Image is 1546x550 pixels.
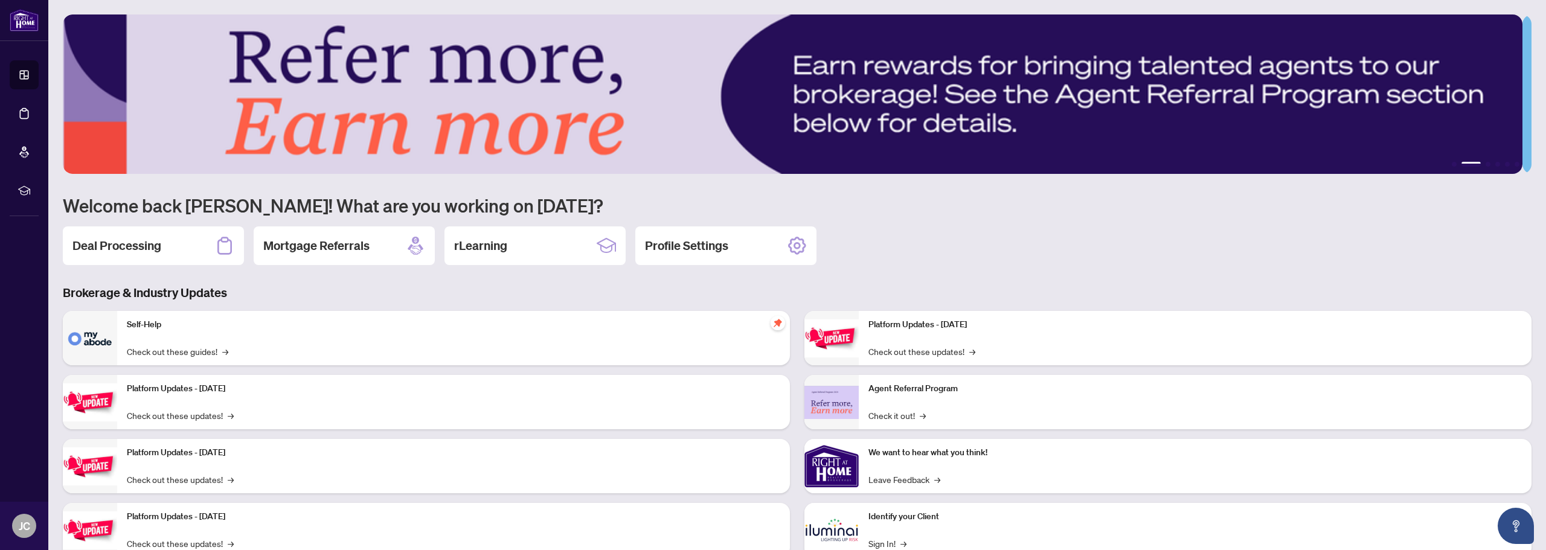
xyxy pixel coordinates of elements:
p: Platform Updates - [DATE] [868,318,1522,331]
a: Check out these updates!→ [127,409,234,422]
span: → [228,409,234,422]
button: 5 [1505,162,1510,167]
span: → [934,473,940,486]
span: JC [19,517,30,534]
span: → [900,537,906,550]
a: Check out these updates!→ [127,473,234,486]
a: Check out these updates!→ [127,537,234,550]
button: Open asap [1498,508,1534,544]
img: logo [10,9,39,31]
span: → [920,409,926,422]
img: Slide 1 [63,14,1522,174]
h3: Brokerage & Industry Updates [63,284,1532,301]
a: Check it out!→ [868,409,926,422]
p: We want to hear what you think! [868,446,1522,459]
button: 3 [1486,162,1490,167]
img: Platform Updates - September 16, 2025 [63,383,117,421]
a: Leave Feedback→ [868,473,940,486]
button: 6 [1515,162,1519,167]
p: Self-Help [127,318,780,331]
button: 2 [1461,162,1481,167]
img: Self-Help [63,311,117,365]
img: We want to hear what you think! [804,439,859,493]
h1: Welcome back [PERSON_NAME]! What are you working on [DATE]? [63,194,1532,217]
button: 4 [1495,162,1500,167]
img: Platform Updates - June 23, 2025 [804,319,859,357]
p: Platform Updates - [DATE] [127,446,780,459]
h2: Deal Processing [72,237,161,254]
button: 1 [1452,162,1457,167]
p: Platform Updates - [DATE] [127,510,780,523]
span: → [228,473,234,486]
span: → [222,345,228,358]
a: Check out these updates!→ [868,345,975,358]
p: Identify your Client [868,510,1522,523]
p: Platform Updates - [DATE] [127,382,780,395]
span: → [228,537,234,550]
h2: Profile Settings [645,237,728,254]
img: Agent Referral Program [804,386,859,419]
a: Check out these guides!→ [127,345,228,358]
h2: rLearning [454,237,507,254]
a: Sign In!→ [868,537,906,550]
h2: Mortgage Referrals [263,237,370,254]
span: pushpin [771,316,785,330]
p: Agent Referral Program [868,382,1522,395]
span: → [969,345,975,358]
img: Platform Updates - July 8, 2025 [63,511,117,549]
img: Platform Updates - July 21, 2025 [63,447,117,485]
